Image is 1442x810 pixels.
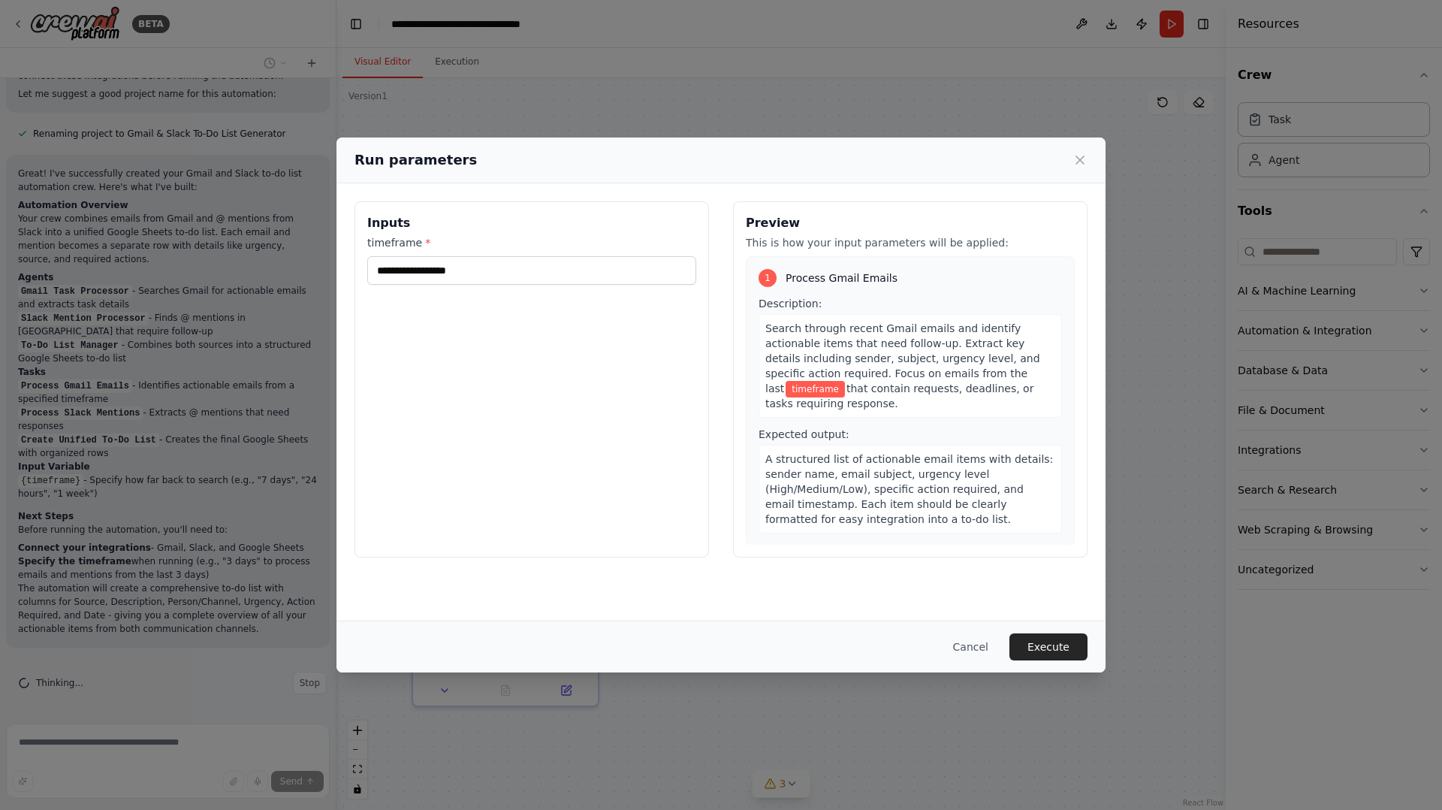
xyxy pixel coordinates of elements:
[941,633,1000,660] button: Cancel
[746,214,1075,232] h3: Preview
[746,235,1075,250] p: This is how your input parameters will be applied:
[765,453,1053,525] span: A structured list of actionable email items with details: sender name, email subject, urgency lev...
[367,235,696,250] label: timeframe
[786,271,897,286] span: Process Gmail Emails
[759,428,849,440] span: Expected output:
[786,381,845,397] span: Variable: timeframe
[759,298,822,310] span: Description:
[759,269,777,287] div: 1
[354,150,477,171] h2: Run parameters
[367,214,696,232] h3: Inputs
[765,322,1040,394] span: Search through recent Gmail emails and identify actionable items that need follow-up. Extract key...
[1009,633,1088,660] button: Execute
[765,382,1033,410] span: that contain requests, deadlines, or tasks requiring response.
